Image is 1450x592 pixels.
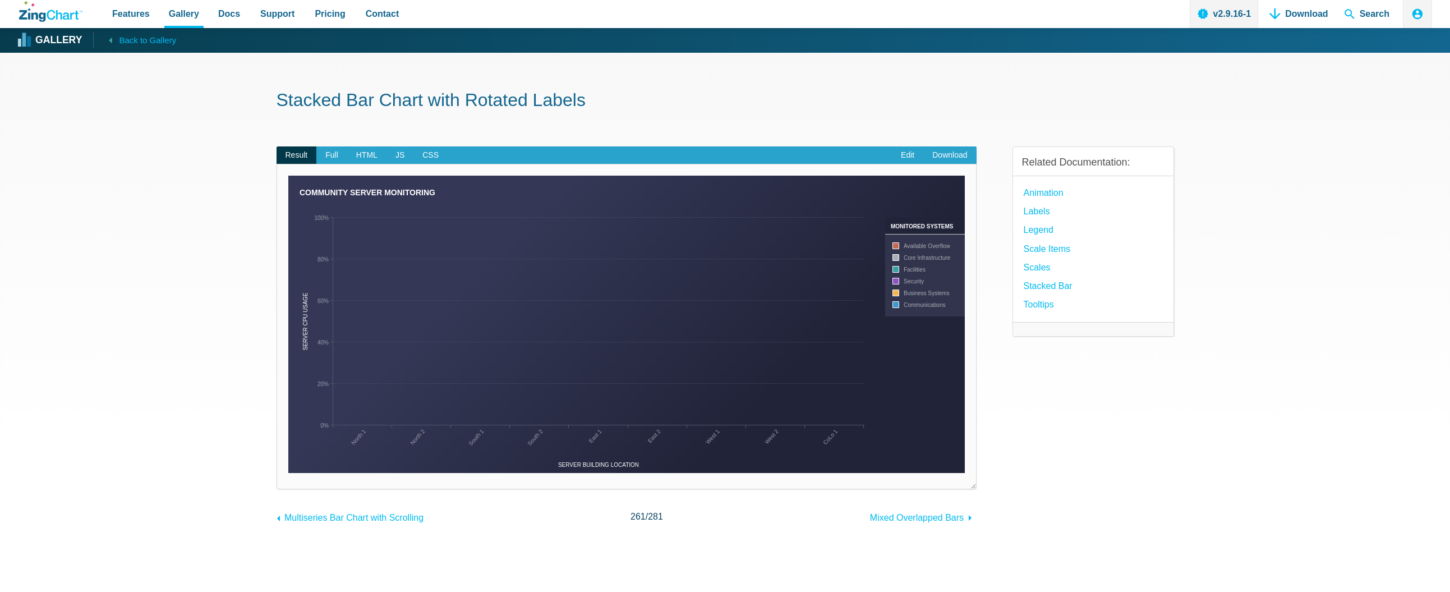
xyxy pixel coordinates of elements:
a: Stacked Bar [1024,278,1072,293]
a: Multiseries Bar Chart with Scrolling [277,507,424,525]
h3: Related Documentation: [1022,156,1164,169]
strong: Gallery [35,35,82,45]
a: Legend [1024,222,1053,237]
span: CSS [413,146,448,164]
a: Edit [892,146,923,164]
span: Contact [366,6,399,21]
span: Docs [218,6,240,21]
h1: Stacked Bar Chart with Rotated Labels [277,89,1174,114]
a: Mixed Overlapped Bars [870,507,977,525]
a: Gallery [19,32,82,49]
span: Pricing [315,6,345,21]
span: Mixed Overlapped Bars [870,513,964,522]
a: Scale Items [1024,241,1071,256]
span: Full [316,146,347,164]
a: Scales [1024,260,1051,275]
span: Multiseries Bar Chart with Scrolling [284,513,424,522]
a: Labels [1024,204,1050,219]
span: Features [112,6,150,21]
a: Animation [1024,185,1064,200]
span: 281 [648,512,663,521]
a: ZingChart Logo. Click to return to the homepage [19,1,82,22]
span: Back to Gallery [119,33,176,48]
span: Gallery [169,6,199,21]
span: HTML [347,146,386,164]
a: Back to Gallery [93,32,176,48]
span: Result [277,146,317,164]
span: Support [260,6,294,21]
span: JS [386,146,413,164]
span: 261 [630,512,646,521]
a: Tooltips [1024,297,1054,312]
span: / [630,509,663,524]
a: Download [923,146,976,164]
